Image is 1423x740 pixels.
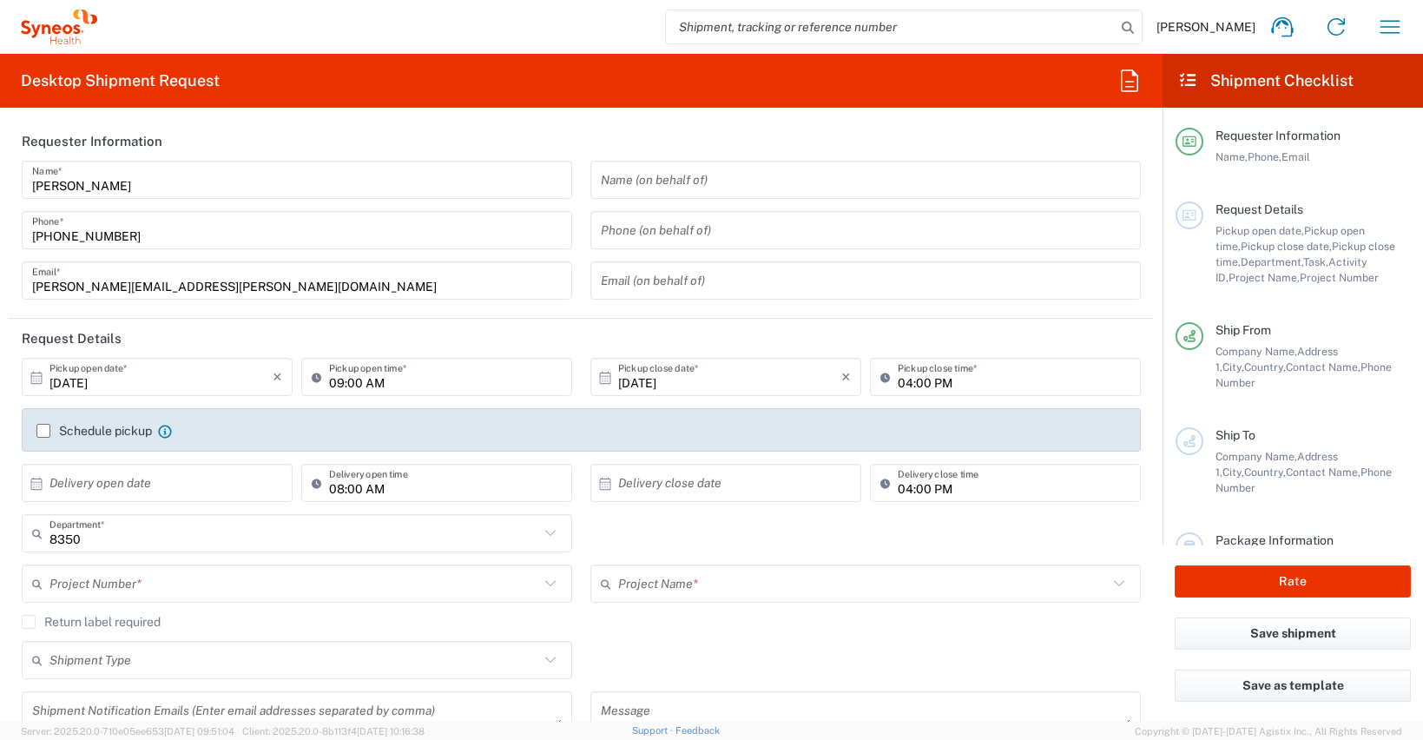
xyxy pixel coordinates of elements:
span: Copyright © [DATE]-[DATE] Agistix Inc., All Rights Reserved [1135,723,1402,739]
span: Server: 2025.20.0-710e05ee653 [21,726,234,737]
button: Rate [1175,565,1411,598]
span: Project Number [1300,271,1379,284]
button: Save shipment [1175,618,1411,650]
h2: Shipment Checklist [1178,70,1354,91]
span: Department, [1241,255,1303,268]
span: [DATE] 10:16:38 [357,726,425,737]
span: Project Name, [1229,271,1300,284]
span: Task, [1303,255,1328,268]
span: Ship From [1215,323,1271,337]
span: Contact Name, [1286,466,1360,479]
span: Pickup close date, [1241,240,1332,253]
span: Company Name, [1215,345,1297,358]
span: [DATE] 09:51:04 [164,726,234,737]
label: Schedule pickup [36,424,152,438]
span: [PERSON_NAME] [1156,19,1255,35]
span: Company Name, [1215,450,1297,463]
i: × [841,363,851,391]
span: Country, [1244,466,1286,479]
span: Name, [1215,150,1248,163]
span: Requester Information [1215,129,1341,142]
span: City, [1222,466,1244,479]
span: Package Information [1215,533,1334,547]
span: Client: 2025.20.0-8b113f4 [242,726,425,737]
span: Phone, [1248,150,1281,163]
input: Shipment, tracking or reference number [666,10,1116,43]
i: × [273,363,282,391]
a: Support [632,725,675,736]
h2: Requester Information [22,133,162,150]
span: Pickup open date, [1215,224,1304,237]
button: Save as template [1175,670,1411,702]
h2: Desktop Shipment Request [21,70,220,91]
label: Return label required [22,615,161,629]
span: Country, [1244,360,1286,373]
a: Feedback [675,725,720,736]
span: Ship To [1215,428,1255,442]
span: City, [1222,360,1244,373]
span: Email [1281,150,1310,163]
span: Contact Name, [1286,360,1360,373]
span: Request Details [1215,202,1303,216]
h2: Request Details [22,330,122,347]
